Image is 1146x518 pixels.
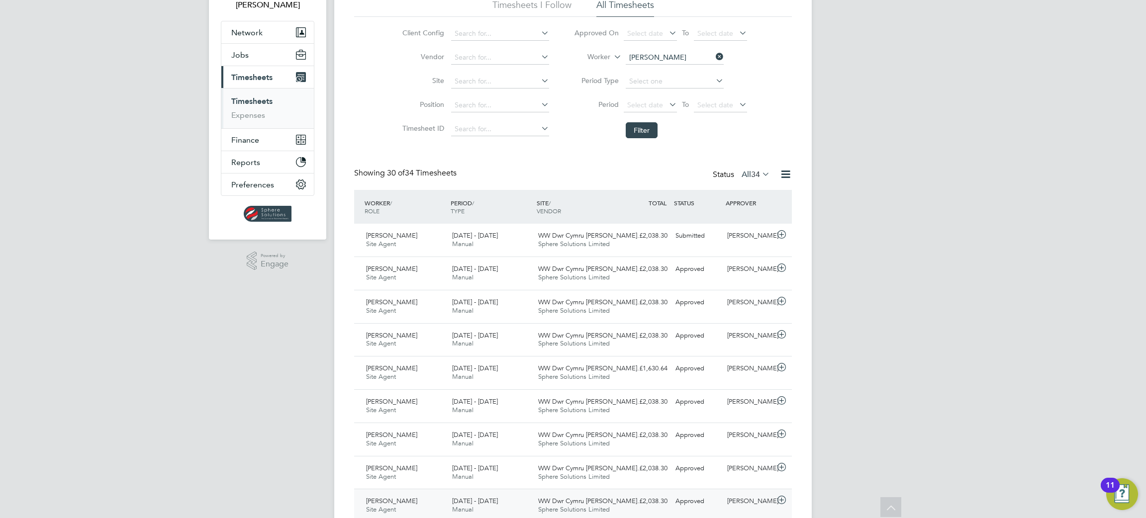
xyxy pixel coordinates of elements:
span: VENDOR [537,207,561,215]
button: Timesheets [221,66,314,88]
img: spheresolutions-logo-retina.png [244,206,292,222]
span: WW Dwr Cymru [PERSON_NAME]… [538,264,644,273]
span: [DATE] - [DATE] [452,264,498,273]
span: [PERSON_NAME] [366,231,417,240]
div: £2,038.30 [620,261,671,277]
a: Go to home page [221,206,314,222]
div: Approved [671,261,723,277]
span: Reports [231,158,260,167]
button: Network [221,21,314,43]
span: Sphere Solutions Limited [538,273,610,281]
span: 34 [751,170,760,179]
span: Sphere Solutions Limited [538,339,610,347]
span: WW Dwr Cymru [PERSON_NAME]… [538,364,644,372]
span: [DATE] - [DATE] [452,497,498,505]
span: [DATE] - [DATE] [452,364,498,372]
span: Manual [452,439,474,447]
div: £2,038.30 [620,294,671,311]
input: Search for... [451,27,549,41]
span: [PERSON_NAME] [366,431,417,439]
span: Finance [231,135,259,145]
span: WW Dwr Cymru [PERSON_NAME]… [538,397,644,406]
label: Timesheet ID [399,124,444,133]
span: WW Dwr Cymru [PERSON_NAME]… [538,497,644,505]
span: Sphere Solutions Limited [538,406,610,414]
span: WW Dwr Cymru [PERSON_NAME]… [538,231,644,240]
span: [DATE] - [DATE] [452,397,498,406]
span: 34 Timesheets [387,168,457,178]
span: Manual [452,339,474,347]
div: [PERSON_NAME] [723,360,775,377]
button: Filter [626,122,658,138]
div: [PERSON_NAME] [723,294,775,311]
span: [PERSON_NAME] [366,298,417,306]
span: Manual [452,406,474,414]
div: £2,038.30 [620,328,671,344]
div: Approved [671,427,723,443]
label: Vendor [399,52,444,61]
span: Site Agent [366,372,396,381]
div: [PERSON_NAME] [723,228,775,244]
input: Search for... [451,75,549,88]
div: Approved [671,360,723,377]
span: Preferences [231,180,274,189]
span: Sphere Solutions Limited [538,505,610,514]
span: Select date [627,100,663,109]
span: Jobs [231,50,249,60]
span: Site Agent [366,472,396,481]
span: Powered by [261,252,288,260]
span: WW Dwr Cymru [PERSON_NAME]… [538,331,644,340]
input: Search for... [451,51,549,65]
span: Manual [452,273,474,281]
span: / [472,199,474,207]
input: Select one [626,75,724,88]
div: Status [713,168,772,182]
div: Approved [671,294,723,311]
span: WW Dwr Cymru [PERSON_NAME]… [538,298,644,306]
span: Sphere Solutions Limited [538,372,610,381]
span: Sphere Solutions Limited [538,240,610,248]
span: Site Agent [366,273,396,281]
span: WW Dwr Cymru [PERSON_NAME]… [538,431,644,439]
div: [PERSON_NAME] [723,427,775,443]
div: WORKER [362,194,448,220]
div: [PERSON_NAME] [723,328,775,344]
span: [DATE] - [DATE] [452,431,498,439]
span: [DATE] - [DATE] [452,231,498,240]
span: Select date [697,100,733,109]
button: Preferences [221,173,314,195]
span: Site Agent [366,339,396,347]
label: Position [399,100,444,109]
a: Timesheets [231,96,273,106]
span: Engage [261,260,288,268]
span: Manual [452,505,474,514]
span: Site Agent [366,240,396,248]
span: Manual [452,472,474,481]
a: Powered byEngage [247,252,289,270]
div: APPROVER [723,194,775,212]
div: SITE [534,194,620,220]
div: Timesheets [221,88,314,128]
div: [PERSON_NAME] [723,493,775,510]
div: £2,038.30 [620,493,671,510]
span: [PERSON_NAME] [366,364,417,372]
div: £2,038.30 [620,228,671,244]
label: Period Type [574,76,619,85]
span: Sphere Solutions Limited [538,306,610,315]
label: All [742,170,770,179]
div: Showing [354,168,459,178]
span: To [679,26,692,39]
span: [DATE] - [DATE] [452,298,498,306]
span: Network [231,28,263,37]
span: [DATE] - [DATE] [452,331,498,340]
span: WW Dwr Cymru [PERSON_NAME]… [538,464,644,472]
span: [PERSON_NAME] [366,397,417,406]
div: Approved [671,328,723,344]
label: Client Config [399,28,444,37]
span: / [390,199,392,207]
div: Approved [671,493,723,510]
span: Site Agent [366,505,396,514]
span: [DATE] - [DATE] [452,464,498,472]
span: Manual [452,240,474,248]
span: 30 of [387,168,405,178]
